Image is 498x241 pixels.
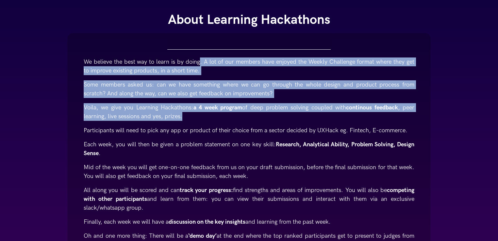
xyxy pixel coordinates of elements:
strong: a 4 week program [193,104,242,111]
p: Mid of the week you will get one-on-one feedback from us on your draft submission, before the fin... [84,163,414,181]
p: Participants will need to pick any app or product of their choice from a sector decided by UXHack... [84,126,414,135]
p: Finally, each week we will have a and learning from the past week. [84,217,414,226]
p: Voila, we give you Learning Hackathons: of deep problem solving coupled with , peer learning, liv... [84,103,414,121]
strong: continous feedback [346,104,398,111]
strong: discussion on the key insights [169,218,245,225]
p: Some members asked us: can we have something where we can go through the whole design and product... [84,80,414,98]
p: We believe the best way to learn is by doing. A lot of our members have enjoyed the Weekly Challe... [84,57,414,75]
p: Each week, you will then be given a problem statement on one key skill: . [84,140,414,158]
strong: ‘demo day’ [188,233,216,239]
p: All along you will be scored and can find strengths and areas of improvements. You will also be a... [84,186,414,212]
strong: track your progress: [180,187,233,194]
h2: About Learning Hackathons [68,12,430,28]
